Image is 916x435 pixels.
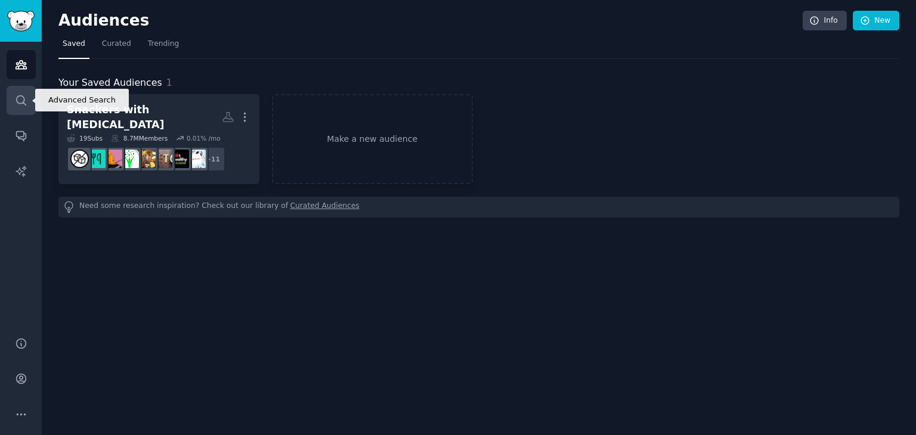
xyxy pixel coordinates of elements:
[144,35,183,59] a: Trending
[63,39,85,49] span: Saved
[111,134,168,142] div: 8.7M Members
[154,150,172,168] img: LowCarbKeto_Recipes
[803,11,847,31] a: Info
[166,77,172,88] span: 1
[171,150,189,168] img: LowcarbRecipes
[67,134,103,142] div: 19 Sub s
[58,94,259,184] a: Snackers with [MEDICAL_DATA]19Subs8.7MMembers0.01% /mo+11diabetessugarcontrolLowcarbRecipesLowCar...
[98,35,135,59] a: Curated
[58,76,162,91] span: Your Saved Audiences
[187,150,206,168] img: diabetessugarcontrol
[120,150,139,168] img: prediabetes
[58,11,803,30] h2: Audiences
[272,94,473,184] a: Make a new audience
[137,150,156,168] img: Keto_Diet
[148,39,179,49] span: Trending
[200,147,225,172] div: + 11
[58,197,899,218] div: Need some research inspiration? Check out our library of
[7,11,35,32] img: GummySearch logo
[87,150,106,168] img: Keto_Food
[58,35,89,59] a: Saved
[104,150,122,168] img: ShittyRestrictionFood
[187,134,221,142] div: 0.01 % /mo
[67,102,222,132] div: Snackers with [MEDICAL_DATA]
[70,150,89,168] img: sugarfree
[290,201,360,213] a: Curated Audiences
[853,11,899,31] a: New
[102,39,131,49] span: Curated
